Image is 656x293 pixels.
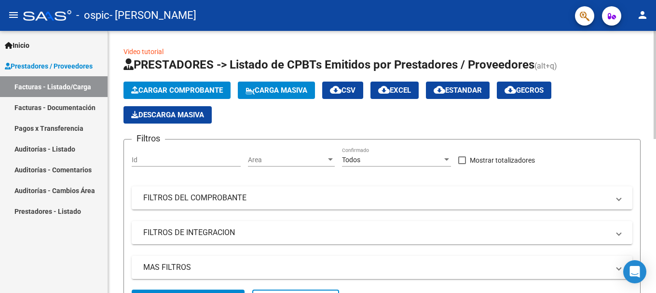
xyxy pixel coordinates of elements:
[505,86,544,95] span: Gecros
[370,82,419,99] button: EXCEL
[76,5,109,26] span: - ospic
[426,82,490,99] button: Estandar
[143,262,609,273] mat-panel-title: MAS FILTROS
[238,82,315,99] button: Carga Masiva
[623,260,646,283] div: Open Intercom Messenger
[470,154,535,166] span: Mostrar totalizadores
[109,5,196,26] span: - [PERSON_NAME]
[497,82,551,99] button: Gecros
[132,132,165,145] h3: Filtros
[123,58,534,71] span: PRESTADORES -> Listado de CPBTs Emitidos por Prestadores / Proveedores
[123,48,164,56] a: Video tutorial
[143,193,609,203] mat-panel-title: FILTROS DEL COMPROBANTE
[434,84,445,96] mat-icon: cloud_download
[132,256,632,279] mat-expansion-panel-header: MAS FILTROS
[342,156,360,164] span: Todos
[5,61,93,71] span: Prestadores / Proveedores
[322,82,363,99] button: CSV
[434,86,482,95] span: Estandar
[248,156,326,164] span: Area
[131,86,223,95] span: Cargar Comprobante
[246,86,307,95] span: Carga Masiva
[505,84,516,96] mat-icon: cloud_download
[5,40,29,51] span: Inicio
[8,9,19,21] mat-icon: menu
[123,106,212,124] app-download-masive: Descarga masiva de comprobantes (adjuntos)
[330,84,342,96] mat-icon: cloud_download
[330,86,355,95] span: CSV
[132,186,632,209] mat-expansion-panel-header: FILTROS DEL COMPROBANTE
[378,86,411,95] span: EXCEL
[123,82,231,99] button: Cargar Comprobante
[143,227,609,238] mat-panel-title: FILTROS DE INTEGRACION
[637,9,648,21] mat-icon: person
[534,61,557,70] span: (alt+q)
[131,111,204,119] span: Descarga Masiva
[123,106,212,124] button: Descarga Masiva
[132,221,632,244] mat-expansion-panel-header: FILTROS DE INTEGRACION
[378,84,390,96] mat-icon: cloud_download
